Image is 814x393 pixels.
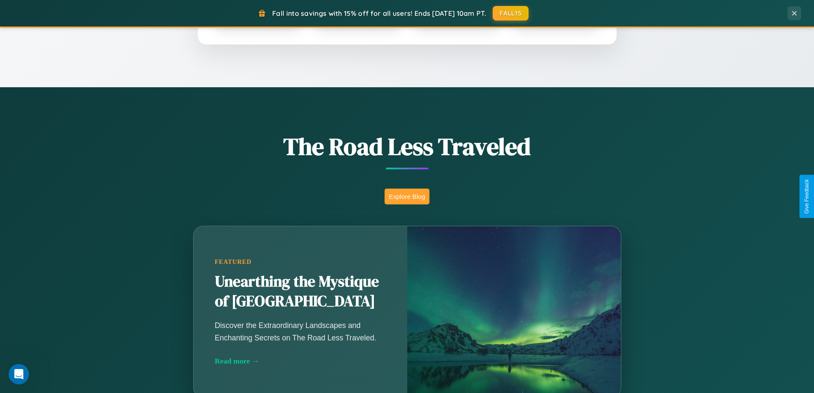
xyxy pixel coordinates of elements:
h1: The Road Less Traveled [151,130,664,163]
div: Read more → [215,357,386,366]
h2: Unearthing the Mystique of [GEOGRAPHIC_DATA] [215,272,386,311]
p: Discover the Extraordinary Landscapes and Enchanting Secrets on The Road Less Traveled. [215,319,386,343]
button: Explore Blog [385,189,429,204]
button: FALL15 [493,6,529,21]
span: Fall into savings with 15% off for all users! Ends [DATE] 10am PT. [272,9,486,18]
div: Give Feedback [804,179,810,214]
div: Featured [215,258,386,266]
iframe: Intercom live chat [9,364,29,384]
